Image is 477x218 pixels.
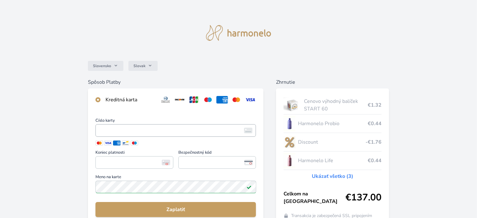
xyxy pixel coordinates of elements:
span: Meno na karte [95,175,256,181]
img: card [244,128,252,133]
span: Slovak [133,63,145,68]
img: Koniec platnosti [162,160,170,165]
span: Slovensko [93,63,111,68]
img: diners.svg [160,96,171,104]
span: Celkom na [GEOGRAPHIC_DATA] [284,190,345,205]
img: mc.svg [230,96,242,104]
img: jcb.svg [188,96,200,104]
img: visa.svg [245,96,256,104]
span: -€1.76 [366,138,382,146]
span: Bezpečnostný kód [178,151,256,156]
span: Koniec platnosti [95,151,173,156]
span: €0.44 [368,120,382,127]
img: Pole je platné [247,184,252,189]
img: logo.svg [206,25,271,41]
span: €1.32 [368,101,382,109]
img: maestro.svg [202,96,214,104]
span: Zaplatiť [100,206,251,213]
a: Ukázať všetko (3) [312,173,353,180]
div: Kreditná karta [106,96,155,104]
button: Zaplatiť [95,202,256,217]
h6: Spôsob Platby [88,78,264,86]
button: Slovensko [88,61,123,71]
img: CLEAN_LIFE_se_stinem_x-lo.jpg [284,153,295,168]
img: discount-lo.png [284,134,295,150]
iframe: Iframe pre deň vypršania platnosti [98,158,171,167]
img: CLEAN_PROBIO_se_stinem_x-lo.jpg [284,116,295,131]
span: €137.00 [345,192,382,203]
span: Cenovo výhodný balíček START 60 [304,98,368,113]
img: start.jpg [284,97,301,113]
img: amex.svg [216,96,228,104]
span: €0.44 [368,157,382,164]
h6: Zhrnutie [276,78,389,86]
img: discover.svg [174,96,186,104]
span: Číslo karty [95,119,256,124]
span: Harmonelo Life [298,157,368,164]
input: Meno na kartePole je platné [95,181,256,193]
span: Harmonelo Probio [298,120,368,127]
span: Discount [298,138,366,146]
iframe: Iframe pre bezpečnostný kód [181,158,253,167]
iframe: Iframe pre číslo karty [98,126,253,135]
button: Slovak [128,61,158,71]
